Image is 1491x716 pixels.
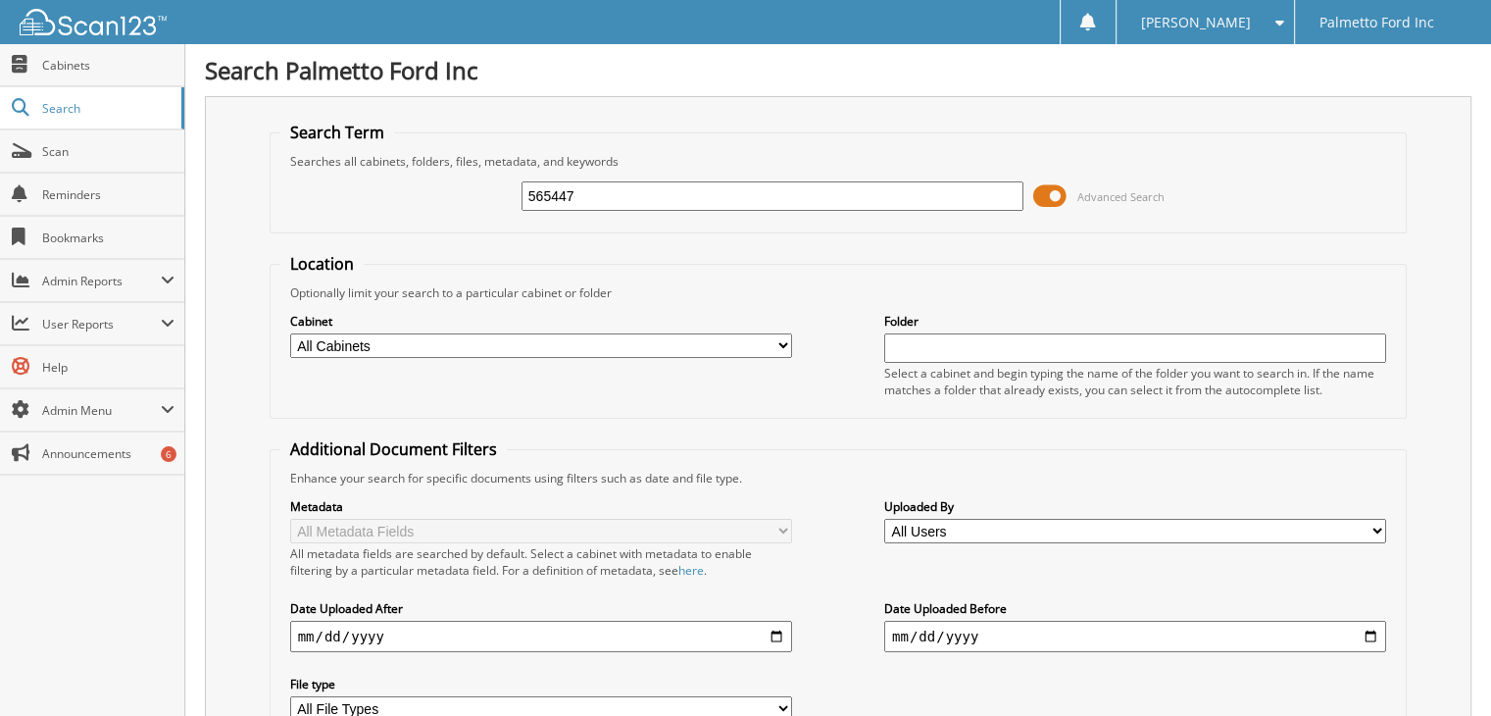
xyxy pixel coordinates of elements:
span: Admin Menu [42,402,161,419]
div: Optionally limit your search to a particular cabinet or folder [280,284,1397,301]
label: Uploaded By [884,498,1386,515]
span: User Reports [42,316,161,332]
span: Cabinets [42,57,174,74]
div: All metadata fields are searched by default. Select a cabinet with metadata to enable filtering b... [290,545,792,579]
label: File type [290,676,792,692]
label: Date Uploaded Before [884,600,1386,617]
span: Palmetto Ford Inc [1319,17,1434,28]
label: Folder [884,313,1386,330]
span: Advanced Search [1077,189,1165,204]
div: Searches all cabinets, folders, files, metadata, and keywords [280,153,1397,170]
input: end [884,621,1386,652]
label: Date Uploaded After [290,600,792,617]
div: Enhance your search for specific documents using filters such as date and file type. [280,470,1397,486]
div: Select a cabinet and begin typing the name of the folder you want to search in. If the name match... [884,365,1386,398]
span: Admin Reports [42,273,161,289]
iframe: Chat Widget [1393,622,1491,716]
span: Help [42,359,174,376]
span: Reminders [42,186,174,203]
input: start [290,621,792,652]
legend: Location [280,253,364,275]
div: 6 [161,446,176,462]
span: Search [42,100,172,117]
span: [PERSON_NAME] [1141,17,1251,28]
label: Cabinet [290,313,792,330]
a: here [678,562,704,579]
span: Scan [42,143,174,160]
h1: Search Palmetto Ford Inc [205,54,1471,86]
legend: Search Term [280,122,394,143]
span: Announcements [42,445,174,462]
label: Metadata [290,498,792,515]
legend: Additional Document Filters [280,438,507,460]
img: scan123-logo-white.svg [20,9,167,35]
span: Bookmarks [42,230,174,246]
